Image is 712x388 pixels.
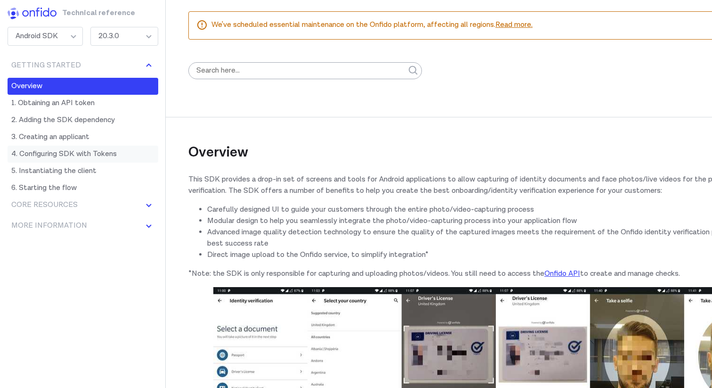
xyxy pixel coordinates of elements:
a: 3. Creating an applicant [8,129,158,146]
a: 5. Instantiating the client [8,163,158,180]
a: overview permalink [248,143,262,162]
img: svg+xml;base64,PHN2ZyBoZWlnaHQ9IjE2IiB2aWV3Qm94PSIwIDAgMTYgMTYiIHdpZHRoPSIxNiIgeG1sbnM9Imh0dHA6Ly... [143,220,154,231]
button: Getting Started [8,57,158,74]
button: Submit your search query. [405,51,422,91]
a: Read more. [495,20,533,30]
a: Overview [8,78,158,95]
div: 20.3.0 [90,27,158,46]
div: Android SDK [8,27,83,46]
button: More information [8,217,158,234]
a: 2. Adding the SDK dependency [8,112,158,129]
button: Core Resources [8,197,158,214]
a: 1. Obtaining an API token [8,95,158,112]
img: svg+xml;base64,PHN2ZyBoZWlnaHQ9IjE2IiB2aWV3Qm94PSIwIDAgMTYgMTYiIHdpZHRoPSIxNiIgeG1sbnM9Imh0dHA6Ly... [143,199,154,211]
img: h8y2NZtIVQ2cQAAAABJRU5ErkJggg== [8,8,57,19]
a: 6. Starting the flow [8,180,158,197]
input: Search here… [188,62,422,79]
a: Onfido API [544,269,580,279]
img: svg+xml;base64,PHN2ZyBoZWlnaHQ9IjE2IiB2aWV3Qm94PSIwIDAgMTYgMTYiIHdpZHRoPSIxNiIgeG1sbnM9Imh0dHA6Ly... [143,60,154,71]
h1: Technical reference [62,8,111,23]
a: 4. Configuring SDK with Tokens [8,146,158,163]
